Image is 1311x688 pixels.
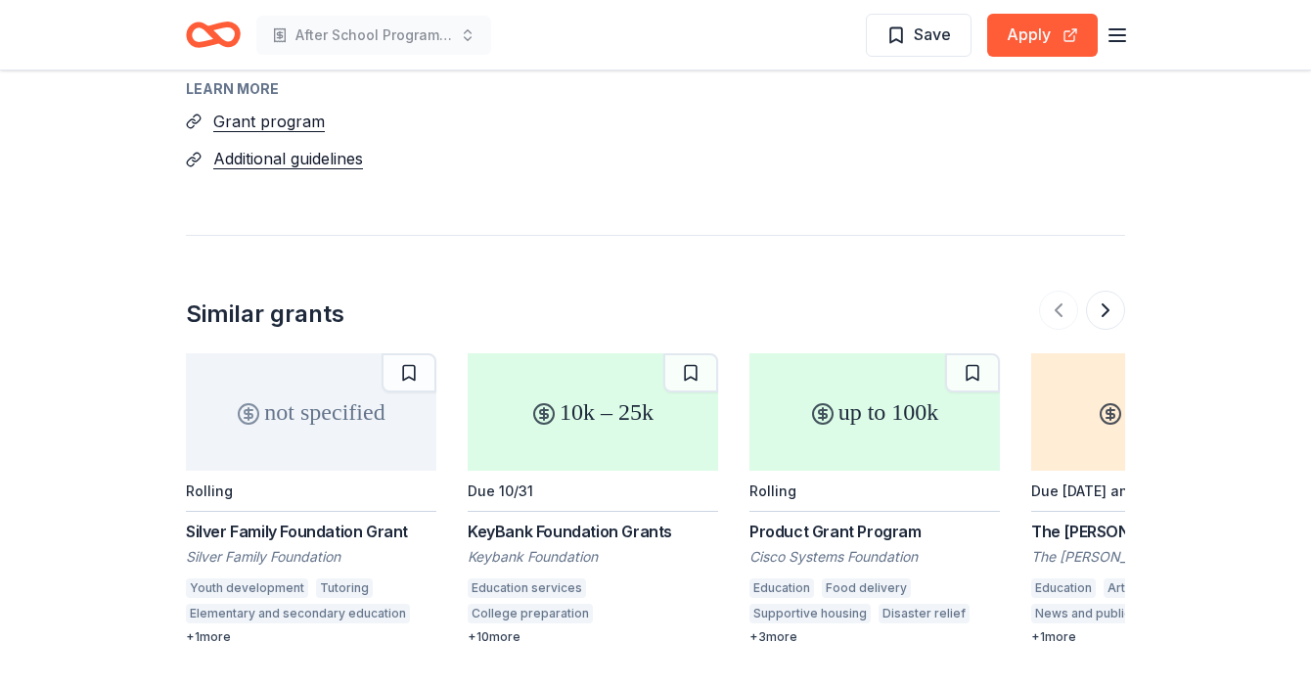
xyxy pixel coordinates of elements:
button: Save [866,14,972,57]
div: 10k – 25k [468,353,718,471]
button: Apply [987,14,1098,57]
div: Education [749,578,814,598]
div: + 10 more [468,629,718,645]
div: Due [DATE] and [DATE] [1031,482,1185,499]
div: Supportive housing [749,604,871,623]
div: Similar grants [186,298,344,330]
div: The [PERSON_NAME] Charitable Trust [1031,547,1282,567]
div: Keybank Foundation [468,547,718,567]
a: 10k – 25kDue 10/31KeyBank Foundation GrantsKeybank FoundationEducation servicesCollege preparatio... [468,353,718,645]
div: Silver Family Foundation Grant [186,520,436,543]
div: Arts and culture [1104,578,1203,598]
div: + 1 more [1031,629,1282,645]
div: Rolling [186,482,233,499]
div: Education [1031,578,1096,598]
div: + 1 more [186,629,436,645]
div: up to 10k [1031,353,1282,471]
span: After School Program for Kid With Big Feelings [295,23,452,47]
div: Elementary and secondary education [186,604,410,623]
a: Home [186,12,241,58]
div: Due 10/31 [468,482,533,499]
div: + 3 more [749,629,1000,645]
div: Food delivery [822,578,911,598]
div: Tutoring [316,578,373,598]
div: The [PERSON_NAME] Charitable Trust Grant [1031,520,1282,543]
button: After School Program for Kid With Big Feelings [256,16,491,55]
div: Silver Family Foundation [186,547,436,567]
div: News and public information [1031,604,1204,623]
a: up to 10kDue [DATE] and [DATE]The [PERSON_NAME] Charitable Trust GrantThe [PERSON_NAME] Charitabl... [1031,353,1282,645]
button: Additional guidelines [213,146,363,171]
div: Rolling [749,482,796,499]
div: KeyBank Foundation Grants [468,520,718,543]
div: up to 100k [749,353,1000,471]
div: Education services [468,578,586,598]
div: College preparation [468,604,593,623]
a: not specifiedRollingSilver Family Foundation GrantSilver Family FoundationYouth developmentTutori... [186,353,436,645]
div: Cisco Systems Foundation [749,547,1000,567]
div: Product Grant Program [749,520,1000,543]
a: up to 100kRollingProduct Grant ProgramCisco Systems FoundationEducationFood deliverySupportive ho... [749,353,1000,645]
div: not specified [186,353,436,471]
div: Learn more [186,77,1125,101]
div: Youth development [186,578,308,598]
div: Disaster relief [879,604,970,623]
button: Grant program [213,109,325,134]
span: Save [914,22,951,47]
